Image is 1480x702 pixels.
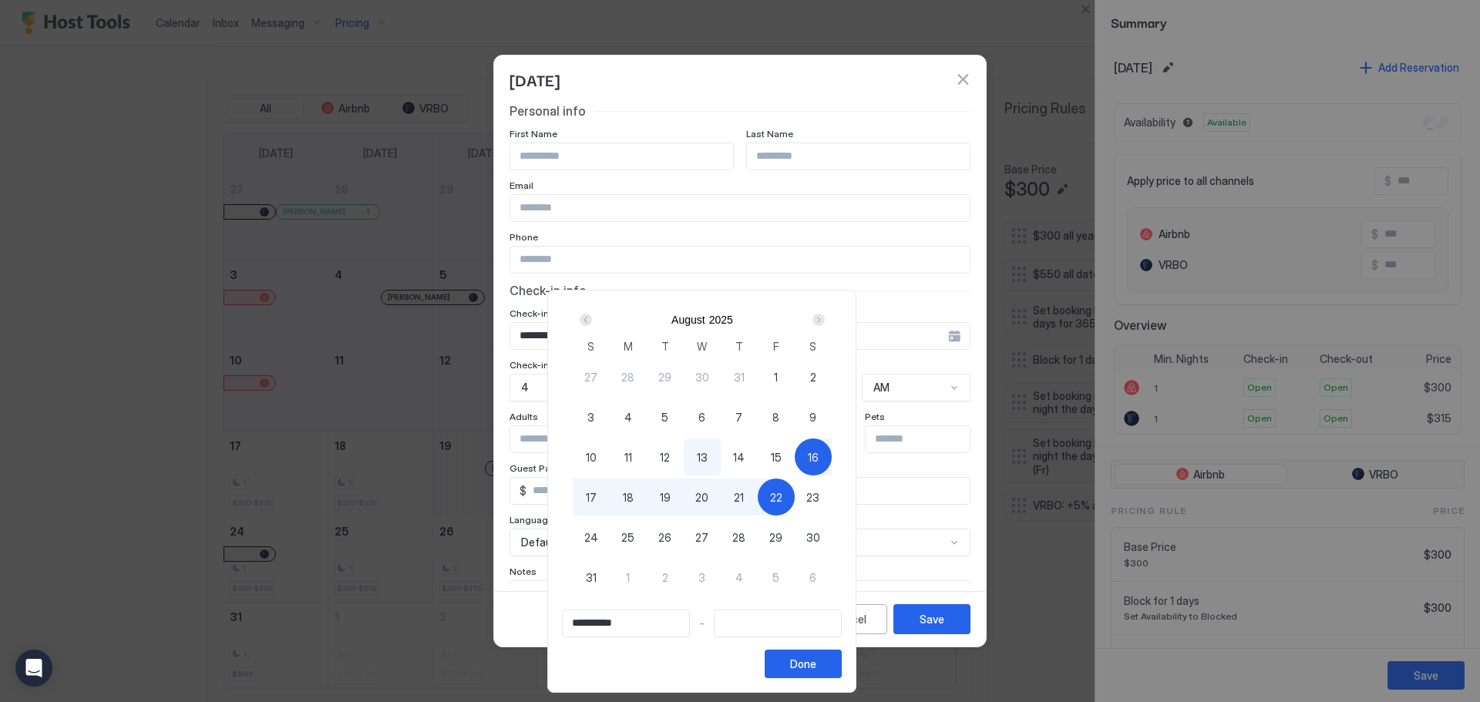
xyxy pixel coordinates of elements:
[624,338,633,354] span: M
[684,519,721,556] button: 27
[769,529,782,546] span: 29
[809,338,816,354] span: S
[795,519,832,556] button: 30
[698,569,705,586] span: 3
[647,479,684,516] button: 19
[573,358,610,395] button: 27
[715,610,841,637] input: Input Field
[806,489,819,506] span: 23
[733,449,745,465] span: 14
[684,398,721,435] button: 6
[772,409,779,425] span: 8
[758,559,795,596] button: 5
[573,559,610,596] button: 31
[695,369,709,385] span: 30
[734,489,744,506] span: 21
[774,369,778,385] span: 1
[809,409,816,425] span: 9
[647,519,684,556] button: 26
[697,449,708,465] span: 13
[758,398,795,435] button: 8
[758,479,795,516] button: 22
[573,398,610,435] button: 3
[795,438,832,475] button: 16
[662,569,668,586] span: 2
[765,650,842,678] button: Done
[721,358,758,395] button: 31
[684,438,721,475] button: 13
[735,409,742,425] span: 7
[795,559,832,596] button: 6
[661,338,669,354] span: T
[795,358,832,395] button: 2
[586,489,597,506] span: 17
[660,449,670,465] span: 12
[584,529,598,546] span: 24
[772,569,779,586] span: 5
[573,479,610,516] button: 17
[809,569,816,586] span: 6
[624,449,632,465] span: 11
[660,489,671,506] span: 19
[735,338,743,354] span: T
[695,529,708,546] span: 27
[806,529,820,546] span: 30
[732,529,745,546] span: 28
[623,489,634,506] span: 18
[721,479,758,516] button: 21
[573,438,610,475] button: 10
[671,314,705,326] button: August
[610,559,647,596] button: 1
[610,358,647,395] button: 28
[770,489,782,506] span: 22
[790,656,816,672] div: Done
[735,569,743,586] span: 4
[758,358,795,395] button: 1
[610,438,647,475] button: 11
[658,529,671,546] span: 26
[758,519,795,556] button: 29
[610,479,647,516] button: 18
[695,489,708,506] span: 20
[807,311,828,329] button: Next
[577,311,597,329] button: Prev
[808,449,819,465] span: 16
[573,519,610,556] button: 24
[661,409,668,425] span: 5
[15,650,52,687] div: Open Intercom Messenger
[698,409,705,425] span: 6
[647,358,684,395] button: 29
[563,610,689,637] input: Input Field
[684,479,721,516] button: 20
[610,519,647,556] button: 25
[721,519,758,556] button: 28
[697,338,707,354] span: W
[587,338,594,354] span: S
[647,398,684,435] button: 5
[647,438,684,475] button: 12
[584,369,597,385] span: 27
[721,398,758,435] button: 7
[624,409,632,425] span: 4
[721,438,758,475] button: 14
[773,338,779,354] span: F
[658,369,671,385] span: 29
[734,369,745,385] span: 31
[586,449,597,465] span: 10
[795,398,832,435] button: 9
[621,529,634,546] span: 25
[610,398,647,435] button: 4
[709,314,733,326] button: 2025
[626,569,630,586] span: 1
[684,358,721,395] button: 30
[771,449,782,465] span: 15
[621,369,634,385] span: 28
[684,559,721,596] button: 3
[721,559,758,596] button: 4
[758,438,795,475] button: 15
[647,559,684,596] button: 2
[795,479,832,516] button: 23
[810,369,816,385] span: 2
